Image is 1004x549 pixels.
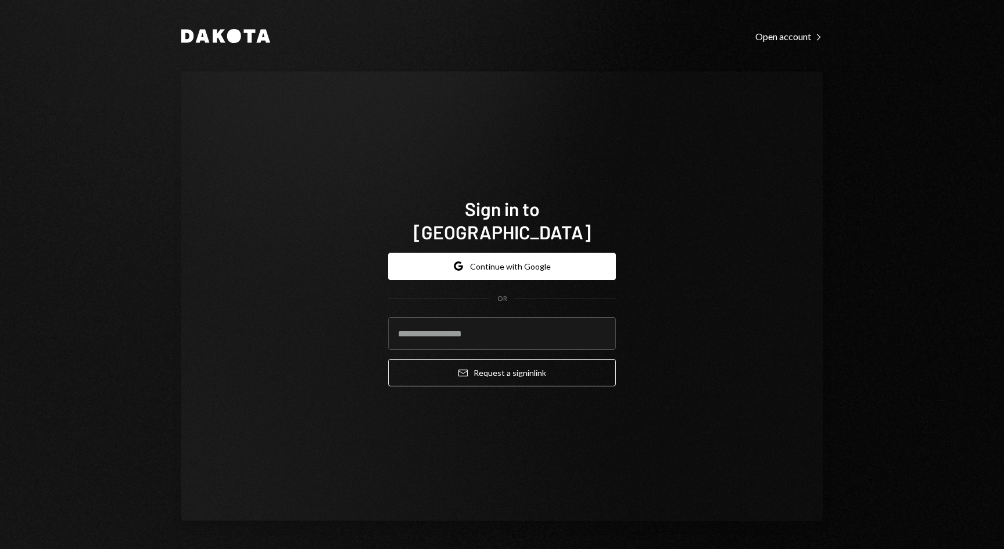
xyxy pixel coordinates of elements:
h1: Sign in to [GEOGRAPHIC_DATA] [388,197,616,243]
a: Open account [755,30,823,42]
div: OR [497,294,507,304]
button: Request a signinlink [388,359,616,386]
div: Open account [755,31,823,42]
button: Continue with Google [388,253,616,280]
